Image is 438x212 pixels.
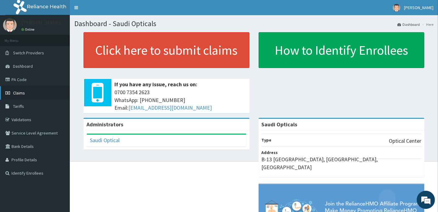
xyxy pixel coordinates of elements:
[87,121,123,128] b: Administrators
[21,20,61,25] p: [PERSON_NAME]
[389,137,421,145] p: Optical Center
[262,156,422,171] p: B-13 [GEOGRAPHIC_DATA], [GEOGRAPHIC_DATA], [GEOGRAPHIC_DATA]
[11,30,25,46] img: d_794563401_company_1708531726252_794563401
[404,5,433,10] span: [PERSON_NAME]
[13,63,33,69] span: Dashboard
[262,150,278,155] b: Address
[3,18,17,32] img: User Image
[420,22,433,27] li: Here
[83,32,250,68] a: Click here to submit claims
[90,137,120,144] a: Saudi Optical
[13,104,24,109] span: Tariffs
[3,145,116,166] textarea: Type your message and hit 'Enter'
[262,121,297,128] strong: Saudi Opticals
[114,81,197,88] b: If you have any issue, reach us on:
[259,32,425,68] a: How to Identify Enrollees
[35,66,84,127] span: We're online!
[100,3,114,18] div: Minimize live chat window
[262,137,272,143] b: Type
[21,27,36,32] a: Online
[74,20,433,28] h1: Dashboard - Saudi Opticals
[32,34,102,42] div: Chat with us now
[13,50,44,56] span: Switch Providers
[114,88,246,112] span: 0700 7354 2623 WhatsApp: [PHONE_NUMBER] Email:
[393,4,400,12] img: User Image
[397,22,420,27] a: Dashboard
[13,90,25,96] span: Claims
[128,104,212,111] a: [EMAIL_ADDRESS][DOMAIN_NAME]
